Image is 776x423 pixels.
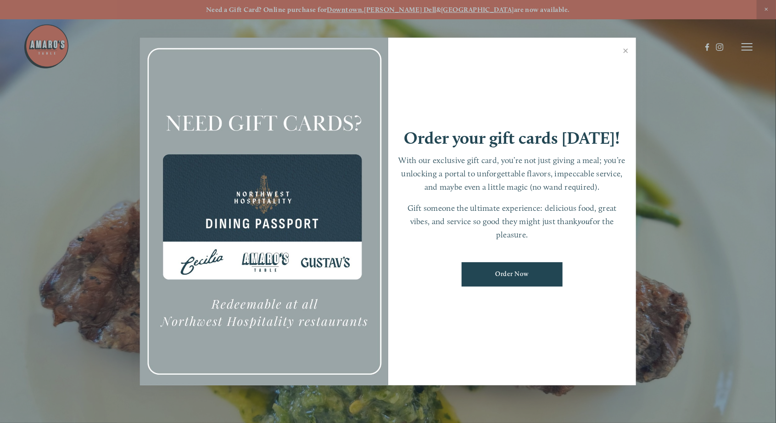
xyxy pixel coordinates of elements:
h1: Order your gift cards [DATE]! [404,130,620,147]
em: you [578,216,590,226]
p: With our exclusive gift card, you’re not just giving a meal; you’re unlocking a portal to unforge... [397,154,627,193]
p: Gift someone the ultimate experience: delicious food, great vibes, and service so good they might... [397,202,627,241]
a: Order Now [462,262,563,287]
a: Close [617,39,635,65]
